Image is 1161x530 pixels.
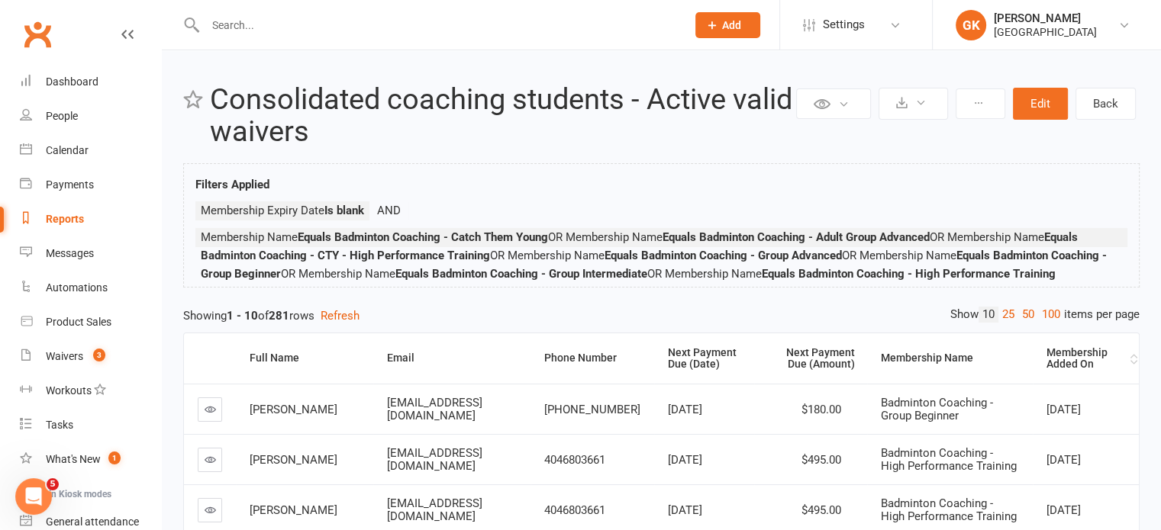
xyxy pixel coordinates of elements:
[46,281,108,294] div: Automations
[668,403,702,416] span: [DATE]
[881,396,993,422] span: Badminton Coaching - Group Beginner
[801,503,841,517] span: $495.00
[1047,403,1081,416] span: [DATE]
[881,352,1021,364] div: Membership Name
[1013,88,1068,120] button: Edit
[195,178,269,191] strong: Filters Applied
[994,11,1097,25] div: [PERSON_NAME]
[183,307,1140,325] div: Showing of rows
[663,230,930,244] strong: Equals Badminton Coaching - Adult Group Advanced
[1076,88,1136,120] a: Back
[281,267,647,281] span: OR Membership Name
[1047,347,1127,371] div: Membership Added On
[544,503,605,517] span: 4046803661
[20,133,161,168] a: Calendar
[1038,307,1064,323] a: 100
[762,267,1056,281] strong: Equals Badminton Coaching - High Performance Training
[20,168,161,202] a: Payments
[1018,307,1038,323] a: 50
[15,478,52,515] iframe: Intercom live chat
[46,350,83,362] div: Waivers
[20,339,161,374] a: Waivers 3
[1047,503,1081,517] span: [DATE]
[201,249,1107,281] strong: Equals Badminton Coaching - Group Beginner
[201,230,1078,262] span: OR Membership Name
[108,451,121,464] span: 1
[20,442,161,477] a: What's New1
[250,503,337,517] span: [PERSON_NAME]
[46,213,84,225] div: Reports
[956,10,986,40] div: GK
[668,453,702,467] span: [DATE]
[695,12,760,38] button: Add
[668,347,743,371] div: Next Payment Due (Date)
[46,110,78,122] div: People
[950,307,1140,323] div: Show items per page
[18,15,56,53] a: Clubworx
[20,408,161,442] a: Tasks
[201,230,1078,262] strong: Equals Badminton Coaching - CTY - High Performance Training
[46,178,94,191] div: Payments
[823,8,865,42] span: Settings
[548,230,930,244] span: OR Membership Name
[387,396,482,422] span: [EMAIL_ADDRESS][DOMAIN_NAME]
[210,84,792,148] h2: Consolidated coaching students - Active valid waivers
[93,349,105,361] span: 3
[647,267,1056,281] span: OR Membership Name
[201,230,548,244] span: Membership Name
[544,453,605,467] span: 4046803661
[668,503,702,517] span: [DATE]
[46,419,73,431] div: Tasks
[250,352,361,364] div: Full Name
[46,453,101,465] div: What's New
[722,19,741,31] span: Add
[250,403,337,416] span: [PERSON_NAME]
[201,249,1107,281] span: OR Membership Name
[20,202,161,236] a: Reports
[605,249,842,262] strong: Equals Badminton Coaching - Group Advanced
[387,446,482,473] span: [EMAIL_ADDRESS][DOMAIN_NAME]
[250,453,337,467] span: [PERSON_NAME]
[768,347,854,371] div: Next Payment Due (Amount)
[490,249,842,262] span: OR Membership Name
[201,14,676,36] input: Search...
[269,309,289,323] strong: 281
[20,99,161,133] a: People
[324,204,364,217] strong: Is blank
[227,309,258,323] strong: 1 - 10
[1047,453,1081,467] span: [DATE]
[46,384,92,397] div: Workouts
[387,496,482,523] span: [EMAIL_ADDRESS][DOMAIN_NAME]
[46,144,89,156] div: Calendar
[801,453,841,467] span: $495.00
[998,307,1018,323] a: 25
[321,307,360,325] button: Refresh
[46,247,94,259] div: Messages
[20,374,161,408] a: Workouts
[20,236,161,271] a: Messages
[20,65,161,99] a: Dashboard
[47,478,59,490] span: 5
[544,352,642,364] div: Phone Number
[46,75,98,88] div: Dashboard
[994,25,1097,39] div: [GEOGRAPHIC_DATA]
[979,307,998,323] a: 10
[387,352,518,364] div: Email
[801,403,841,416] span: $180.00
[881,496,1017,523] span: Badminton Coaching - High Performance Training
[544,403,640,416] span: [PHONE_NUMBER]
[20,271,161,305] a: Automations
[298,230,548,244] strong: Equals Badminton Coaching - Catch Them Young
[395,267,647,281] strong: Equals Badminton Coaching - Group Intermediate
[201,204,364,217] span: Membership Expiry Date
[881,446,1017,473] span: Badminton Coaching - High Performance Training
[46,516,139,528] div: General attendance
[46,316,111,328] div: Product Sales
[20,305,161,339] a: Product Sales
